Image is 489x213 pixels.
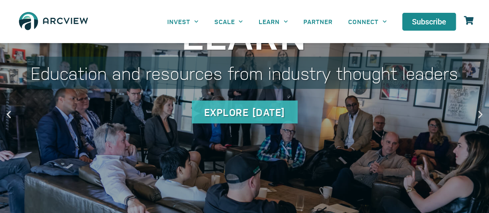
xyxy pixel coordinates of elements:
div: Explore [DATE] [192,100,298,123]
a: LEARN [251,13,296,30]
a: CONNECT [340,13,394,30]
nav: Menu [159,13,394,30]
div: Education and resources from industry thought leaders [27,57,462,89]
div: Next slide [475,110,485,119]
a: PARTNER [296,13,340,30]
img: The Arcview Group [16,8,91,35]
div: Previous slide [4,110,14,119]
a: SCALE [206,13,251,30]
a: Subscribe [402,13,456,31]
div: Learn [27,14,462,53]
span: Subscribe [412,18,446,26]
a: INVEST [159,13,206,30]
